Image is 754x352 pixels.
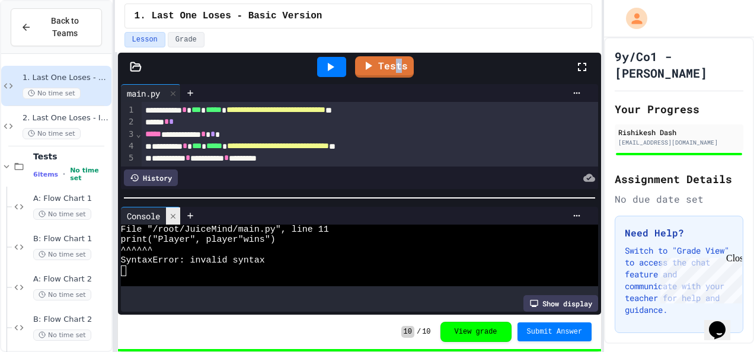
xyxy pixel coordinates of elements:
[121,245,153,255] span: ^^^^^^
[121,255,265,265] span: SyntaxError: invalid syntax
[121,235,276,245] span: print("Player", player"wins")
[355,56,414,78] a: Tests
[121,116,136,128] div: 2
[63,169,65,179] span: •
[70,167,108,182] span: No time set
[625,245,733,316] p: Switch to "Grade View" to access the chat feature and communicate with your teacher for help and ...
[5,5,82,75] div: Chat with us now!Close
[417,327,421,337] span: /
[39,15,92,40] span: Back to Teams
[23,73,109,83] span: 1. Last One Loses - Basic Version
[33,249,91,260] span: No time set
[33,274,109,284] span: A: Flow Chart 2
[517,322,592,341] button: Submit Answer
[23,113,109,123] span: 2. Last One Loses - Improved Version
[33,194,109,204] span: A: Flow Chart 1
[121,152,136,164] div: 5
[121,84,181,102] div: main.py
[401,326,414,338] span: 10
[23,88,81,99] span: No time set
[121,104,136,116] div: 1
[121,207,181,225] div: Console
[440,322,512,342] button: View grade
[135,9,322,23] span: 1. Last One Loses - Basic Version
[124,32,165,47] button: Lesson
[121,210,166,222] div: Console
[615,192,743,206] div: No due date set
[33,289,91,300] span: No time set
[615,171,743,187] h2: Assignment Details
[615,48,743,81] h1: 9y/Co1 - [PERSON_NAME]
[121,225,329,235] span: File "/root/JuiceMind/main.py", line 11
[618,127,740,137] div: Rishikesh Dash
[527,327,583,337] span: Submit Answer
[124,169,178,186] div: History
[135,165,141,175] span: Fold line
[121,87,166,100] div: main.py
[121,140,136,152] div: 4
[168,32,205,47] button: Grade
[625,226,733,240] h3: Need Help?
[656,253,742,303] iframe: chat widget
[33,234,109,244] span: B: Flow Chart 1
[422,327,430,337] span: 10
[33,171,58,178] span: 6 items
[23,128,81,139] span: No time set
[121,165,136,177] div: 6
[33,329,91,341] span: No time set
[618,138,740,147] div: [EMAIL_ADDRESS][DOMAIN_NAME]
[704,305,742,340] iframe: chat widget
[33,315,109,325] span: B: Flow Chart 2
[135,129,141,139] span: Fold line
[11,8,102,46] button: Back to Teams
[33,151,109,162] span: Tests
[121,129,136,140] div: 3
[33,209,91,220] span: No time set
[615,101,743,117] h2: Your Progress
[614,5,650,32] div: My Account
[523,295,598,312] div: Show display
